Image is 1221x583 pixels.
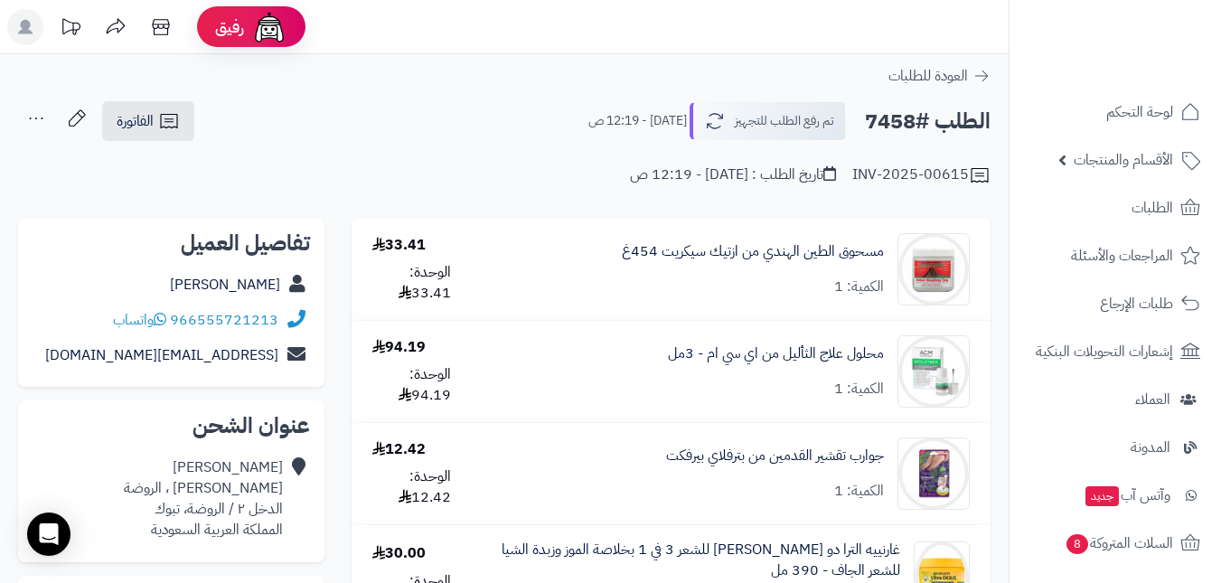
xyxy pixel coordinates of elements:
button: تم رفع الطلب للتجهيز [690,102,846,140]
span: إشعارات التحويلات البنكية [1036,339,1173,364]
div: 94.19 [372,337,426,358]
h2: الطلب #7458 [865,103,991,140]
div: الكمية: 1 [834,277,884,297]
div: INV-2025-00615 [852,165,991,186]
div: الوحدة: 33.41 [372,262,451,304]
img: 1734016844-BBE0FBE0-C03E-4998-B415-670C5709909E-90x90.jpeg [898,233,969,306]
span: العودة للطلبات [888,65,968,87]
a: المراجعات والأسئلة [1020,234,1210,277]
div: الكمية: 1 [834,379,884,400]
div: الوحدة: 94.19 [372,364,451,406]
span: رفيق [215,16,244,38]
span: جديد [1085,486,1119,506]
a: المدونة [1020,426,1210,469]
a: واتساب [113,309,166,331]
div: الوحدة: 12.42 [372,466,451,508]
div: 33.41 [372,235,426,256]
a: إشعارات التحويلات البنكية [1020,330,1210,373]
a: جوارب تقشير القدمين من بترفلاي بيرفكت [666,446,884,466]
span: الطلبات [1132,195,1173,221]
a: لوحة التحكم [1020,90,1210,134]
div: تاريخ الطلب : [DATE] - 12:19 ص [630,165,836,185]
a: الطلبات [1020,186,1210,230]
a: الفاتورة [102,101,194,141]
a: محلول علاج الثأليل من اي سي ام - 3مل [668,343,884,364]
a: طلبات الإرجاع [1020,282,1210,325]
a: العودة للطلبات [888,65,991,87]
a: [EMAIL_ADDRESS][DOMAIN_NAME] [45,344,278,366]
img: 1716390082-%D9%85%D8%AD%D9%84%D9%88%D9%84%20%D8%B9%D9%84%D8%A7%D8%AC%20%D8%A7%D9%84%D8%AB%D8%A3%D... [898,335,969,408]
a: مسحوق الطين الهندي من ازتيك سيكريت 454غ [622,241,884,262]
div: Open Intercom Messenger [27,512,70,556]
span: المدونة [1131,435,1170,460]
span: المراجعات والأسئلة [1071,243,1173,268]
span: طلبات الإرجاع [1100,291,1173,316]
span: العملاء [1135,387,1170,412]
div: 30.00 [372,543,426,564]
a: غارنييه الترا دو [PERSON_NAME] للشعر 3 في 1 بخلاصة الموز وزبدة الشيا للشعر الجاف - 390 مل [493,540,900,581]
img: 1732355345-CA224163-7AB4-4A68-B009-17012467712B-90x90.jpeg [898,437,969,510]
a: السلات المتروكة8 [1020,522,1210,565]
img: ai-face.png [251,9,287,45]
a: العملاء [1020,378,1210,421]
span: الفاتورة [117,110,154,132]
a: [PERSON_NAME] [170,274,280,296]
a: تحديثات المنصة [48,9,93,50]
div: [PERSON_NAME] [PERSON_NAME] ، الروضة الدخل ٢ / الروضة، تبوك المملكة العربية السعودية [124,457,283,540]
span: وآتس آب [1084,483,1170,508]
span: لوحة التحكم [1106,99,1173,125]
span: الأقسام والمنتجات [1074,147,1173,173]
div: 12.42 [372,439,426,460]
img: logo-2.png [1098,48,1204,86]
div: الكمية: 1 [834,481,884,502]
h2: تفاصيل العميل [33,232,310,254]
small: [DATE] - 12:19 ص [588,112,687,130]
a: وآتس آبجديد [1020,474,1210,517]
h2: عنوان الشحن [33,415,310,437]
span: السلات المتروكة [1065,531,1173,556]
span: 8 [1066,534,1088,554]
a: 966555721213 [170,309,278,331]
